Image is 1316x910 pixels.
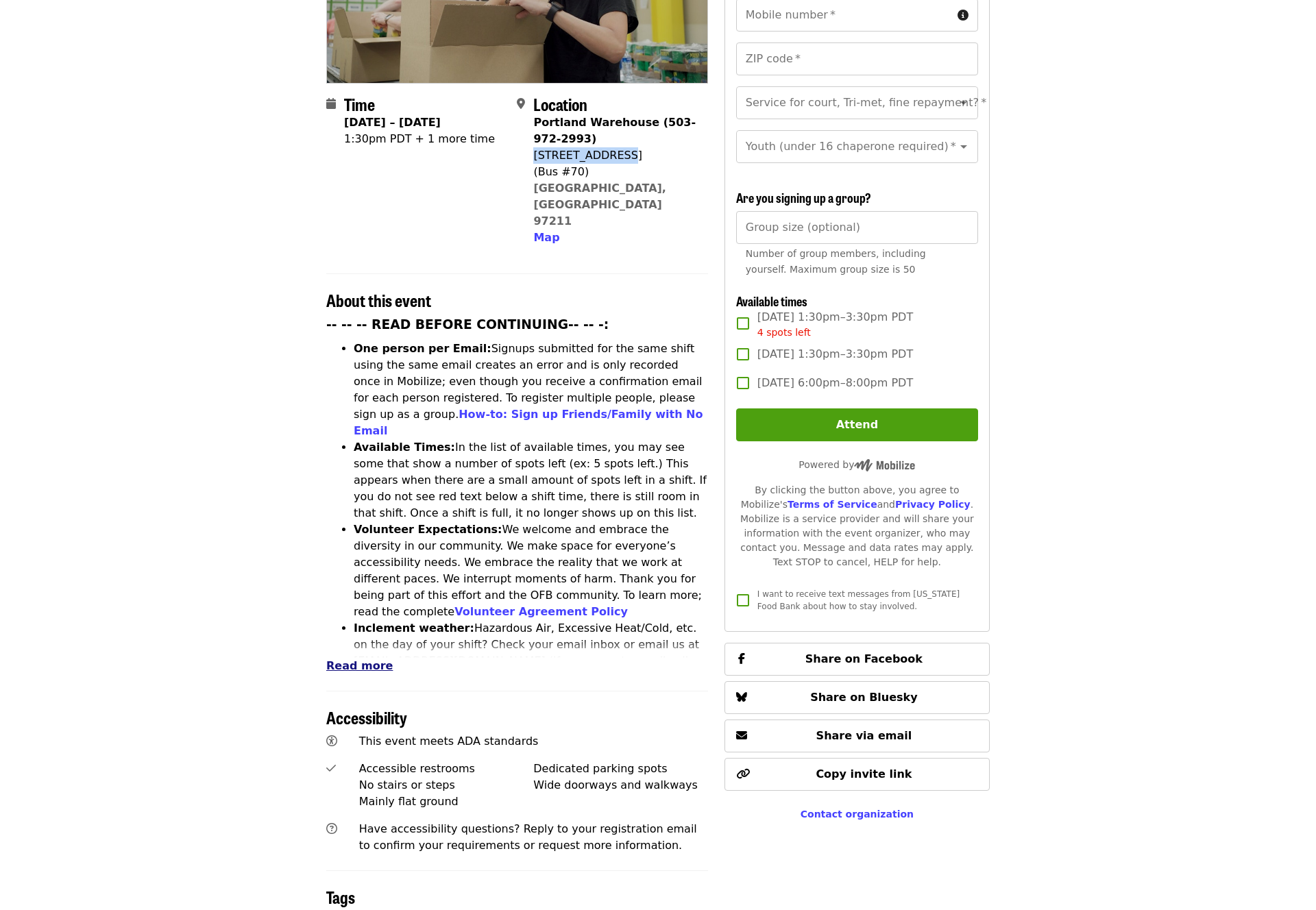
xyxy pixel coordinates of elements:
div: Accessible restrooms [359,761,534,777]
span: Time [344,92,375,116]
i: map-marker-alt icon [517,97,525,110]
span: Map [533,231,559,244]
span: Copy invite link [816,767,912,780]
strong: Portland Warehouse (503-972-2993) [533,116,696,145]
button: Copy invite link [724,758,990,791]
span: [DATE] 6:00pm–8:00pm PDT [757,375,913,391]
i: universal-access icon [326,735,337,748]
span: Accessibility [326,705,407,729]
span: Read more [326,659,393,672]
button: Read more [326,658,393,674]
a: Contact organization [801,809,914,820]
div: Dedicated parking spots [533,761,708,777]
button: Open [954,93,973,112]
strong: Inclement weather: [354,622,474,635]
a: Privacy Policy [895,499,971,510]
span: Share on Facebook [805,652,923,665]
button: Open [954,137,973,156]
span: This event meets ADA standards [359,735,539,748]
span: Are you signing up a group? [736,188,871,206]
input: [object Object] [736,211,978,244]
span: Tags [326,885,355,909]
span: Location [533,92,587,116]
span: Share on Bluesky [810,691,918,704]
strong: Volunteer Expectations: [354,523,502,536]
a: Terms of Service [788,499,877,510]
i: question-circle icon [326,822,337,835]
li: We welcome and embrace the diversity in our community. We make space for everyone’s accessibility... [354,521,708,620]
li: In the list of available times, you may see some that show a number of spots left (ex: 5 spots le... [354,439,708,521]
button: Share on Bluesky [724,681,990,714]
span: [DATE] 1:30pm–3:30pm PDT [757,309,913,340]
a: [GEOGRAPHIC_DATA], [GEOGRAPHIC_DATA] 97211 [533,182,666,227]
strong: -- -- -- READ BEFORE CONTINUING-- -- -: [326,317,609,332]
i: check icon [326,762,336,775]
strong: [DATE] – [DATE] [344,116,441,129]
span: I want to receive text messages from [US_STATE] Food Bank about how to stay involved. [757,589,960,611]
div: 1:30pm PDT + 1 more time [344,131,495,147]
span: [DATE] 1:30pm–3:30pm PDT [757,346,913,362]
span: Share via email [816,729,912,742]
i: calendar icon [326,97,336,110]
div: (Bus #70) [533,164,696,180]
strong: Available Times: [354,441,455,454]
button: Map [533,230,559,246]
span: Number of group members, including yourself. Maximum group size is 50 [746,248,926,275]
span: Powered by [799,459,915,470]
span: About this event [326,288,431,312]
div: Wide doorways and walkways [533,777,708,794]
button: Attend [736,408,978,441]
input: ZIP code [736,42,978,75]
span: Available times [736,292,807,310]
button: Share via email [724,720,990,752]
i: circle-info icon [958,9,968,22]
a: How-to: Sign up Friends/Family with No Email [354,408,703,437]
span: 4 spots left [757,327,811,338]
strong: One person per Email: [354,342,491,355]
li: Signups submitted for the same shift using the same email creates an error and is only recorded o... [354,341,708,439]
li: Hazardous Air, Excessive Heat/Cold, etc. on the day of your shift? Check your email inbox or emai... [354,620,708,702]
div: No stairs or steps [359,777,534,794]
div: Mainly flat ground [359,794,534,810]
a: Volunteer Agreement Policy [454,605,628,618]
button: Share on Facebook [724,643,990,676]
div: [STREET_ADDRESS] [533,147,696,164]
span: Have accessibility questions? Reply to your registration email to confirm your requirements or re... [359,822,697,852]
img: Powered by Mobilize [854,459,915,471]
div: By clicking the button above, you agree to Mobilize's and . Mobilize is a service provider and wi... [736,483,978,569]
